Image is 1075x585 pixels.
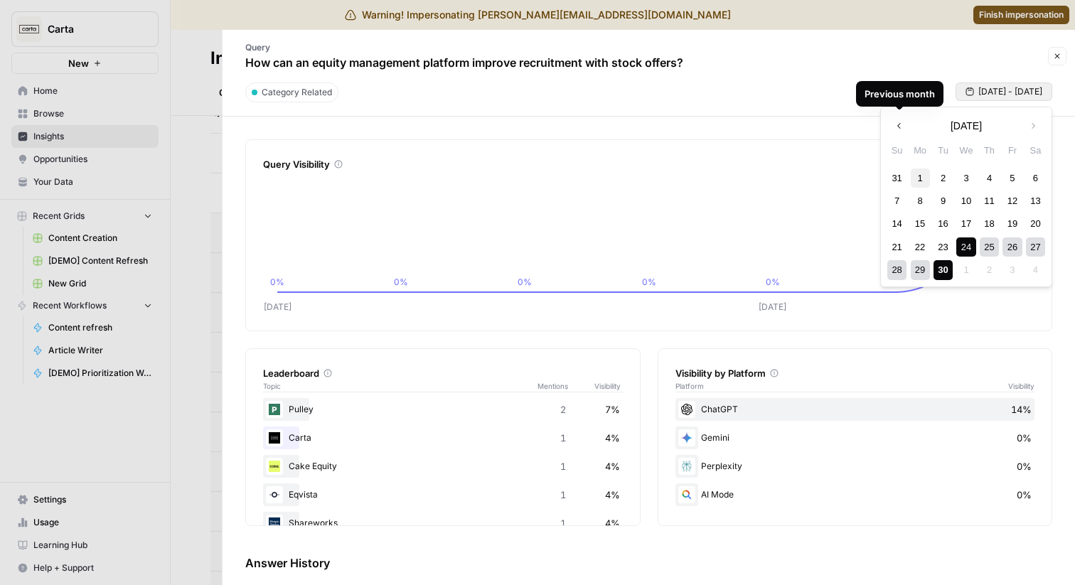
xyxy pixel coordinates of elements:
[675,398,1035,421] div: ChatGPT
[270,277,284,287] tspan: 0%
[245,41,683,54] p: Query
[956,260,975,279] div: Not available Wednesday, October 1st, 2025
[911,260,930,279] div: Choose Monday, September 29th, 2025
[642,277,656,287] tspan: 0%
[887,237,906,257] div: Choose Sunday, September 21st, 2025
[1002,168,1022,188] div: Choose Friday, September 5th, 2025
[887,260,906,279] div: Choose Sunday, September 28th, 2025
[934,237,953,257] div: Choose Tuesday, September 23rd, 2025
[1002,237,1022,257] div: Choose Friday, September 26th, 2025
[880,107,1052,287] div: [DATE] - [DATE]
[605,402,620,417] span: 7%
[264,301,292,312] tspan: [DATE]
[1017,431,1032,445] span: 0%
[266,429,283,446] img: c35yeiwf0qjehltklbh57st2xhbo
[560,459,566,473] span: 1
[934,260,953,279] div: Choose Tuesday, September 30th, 2025
[263,426,623,449] div: Carta
[887,214,906,233] div: Choose Sunday, September 14th, 2025
[594,380,623,392] span: Visibility
[956,191,975,210] div: Choose Wednesday, September 10th, 2025
[956,82,1052,101] button: [DATE] - [DATE]
[934,141,953,160] div: Tu
[1017,488,1032,502] span: 0%
[263,455,623,478] div: Cake Equity
[1011,402,1032,417] span: 14%
[605,516,620,530] span: 4%
[263,366,623,380] div: Leaderboard
[266,486,283,503] img: ojwm89iittpj2j2x5tgvhrn984bb
[675,483,1035,506] div: AI Mode
[980,168,999,188] div: Choose Thursday, September 4th, 2025
[887,168,906,188] div: Choose Sunday, August 31st, 2025
[980,191,999,210] div: Choose Thursday, September 11th, 2025
[263,398,623,421] div: Pulley
[263,380,537,392] span: Topic
[560,402,566,417] span: 2
[1008,380,1034,392] span: Visibility
[1026,168,1045,188] div: Choose Saturday, September 6th, 2025
[911,141,930,160] div: Mo
[980,141,999,160] div: Th
[887,141,906,160] div: Su
[675,380,704,392] span: Platform
[1026,214,1045,233] div: Choose Saturday, September 20th, 2025
[759,301,786,312] tspan: [DATE]
[1026,141,1045,160] div: Sa
[1002,214,1022,233] div: Choose Friday, September 19th, 2025
[675,366,1035,380] div: Visibility by Platform
[675,426,1035,449] div: Gemini
[980,237,999,257] div: Choose Thursday, September 25th, 2025
[605,488,620,502] span: 4%
[266,458,283,475] img: fe4fikqdqe1bafe3px4l1blbafc7
[266,515,283,532] img: co3w649im0m6efu8dv1ax78du890
[911,191,930,210] div: Choose Monday, September 8th, 2025
[394,277,408,287] tspan: 0%
[263,157,1034,171] div: Query Visibility
[262,86,332,99] span: Category Related
[605,431,620,445] span: 4%
[956,214,975,233] div: Choose Wednesday, September 17th, 2025
[1002,141,1022,160] div: Fr
[675,455,1035,478] div: Perplexity
[951,119,982,133] span: [DATE]
[766,277,780,287] tspan: 0%
[560,516,566,530] span: 1
[978,85,1042,98] span: [DATE] - [DATE]
[1026,191,1045,210] div: Choose Saturday, September 13th, 2025
[245,54,683,71] p: How can an equity management platform improve recruitment with stock offers?
[980,260,999,279] div: Not available Thursday, October 2nd, 2025
[911,214,930,233] div: Choose Monday, September 15th, 2025
[911,168,930,188] div: Choose Monday, September 1st, 2025
[980,214,999,233] div: Choose Thursday, September 18th, 2025
[885,166,1047,281] div: month 2025-09
[865,87,935,101] div: Previous month
[934,168,953,188] div: Choose Tuesday, September 2nd, 2025
[560,431,566,445] span: 1
[1002,191,1022,210] div: Choose Friday, September 12th, 2025
[934,191,953,210] div: Choose Tuesday, September 9th, 2025
[956,168,975,188] div: Choose Wednesday, September 3rd, 2025
[934,214,953,233] div: Choose Tuesday, September 16th, 2025
[1017,459,1032,473] span: 0%
[266,401,283,418] img: u02qnnqpa7ceiw6p01io3how8agt
[1026,237,1045,257] div: Choose Saturday, September 27th, 2025
[956,141,975,160] div: We
[887,191,906,210] div: Choose Sunday, September 7th, 2025
[263,512,623,535] div: Shareworks
[560,488,566,502] span: 1
[245,554,1052,571] h3: Answer History
[956,237,975,257] div: Choose Wednesday, September 24th, 2025
[263,483,623,506] div: Eqvista
[537,380,594,392] span: Mentions
[911,237,930,257] div: Choose Monday, September 22nd, 2025
[605,459,620,473] span: 4%
[518,277,532,287] tspan: 0%
[1026,260,1045,279] div: Not available Saturday, October 4th, 2025
[1002,260,1022,279] div: Not available Friday, October 3rd, 2025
